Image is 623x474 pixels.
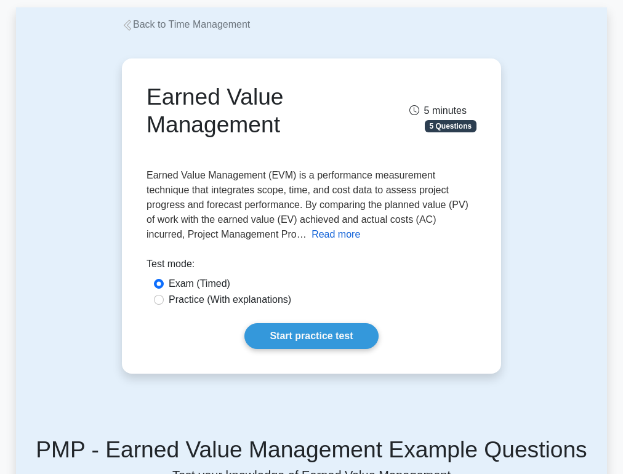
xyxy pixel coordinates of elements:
[409,105,467,116] span: 5 minutes
[244,323,378,349] a: Start practice test
[169,276,230,291] label: Exam (Timed)
[311,227,360,242] button: Read more
[147,257,476,276] div: Test mode:
[169,292,291,307] label: Practice (With explanations)
[31,436,592,464] h5: PMP - Earned Value Management Example Questions
[147,83,361,138] h1: Earned Value Management
[147,170,468,239] span: Earned Value Management (EVM) is a performance measurement technique that integrates scope, time,...
[425,120,476,132] span: 5 Questions
[122,19,250,30] a: Back to Time Management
